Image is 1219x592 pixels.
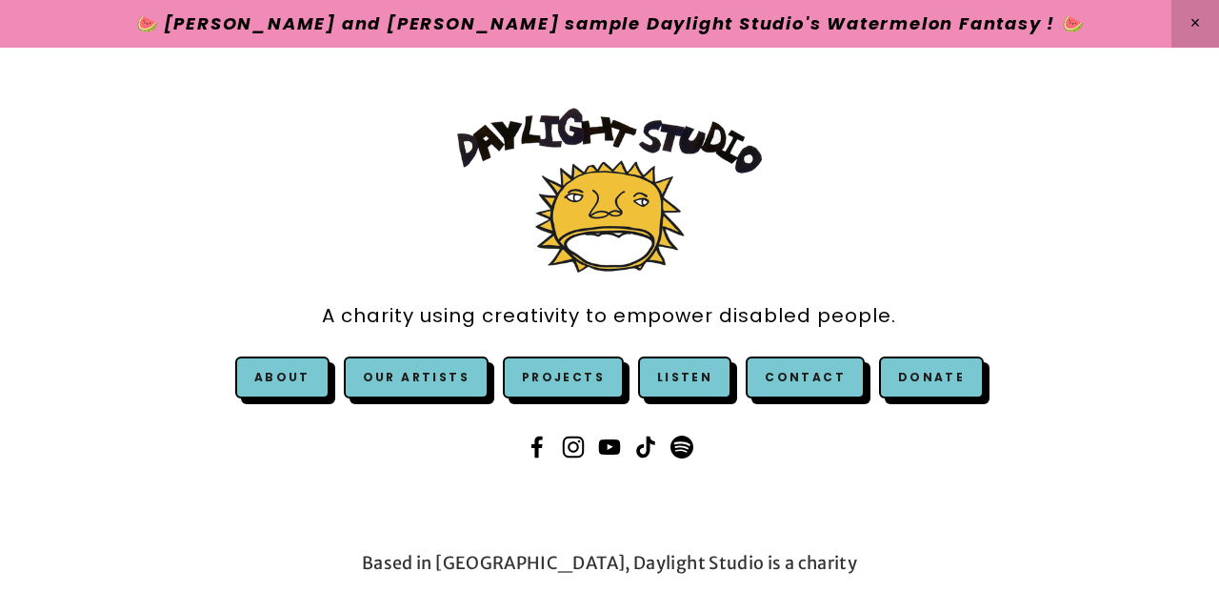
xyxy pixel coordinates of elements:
a: Our Artists [344,357,489,398]
a: Contact [746,357,865,398]
a: Listen [657,369,712,385]
a: About [254,369,310,385]
a: Donate [879,357,984,398]
img: Daylight Studio [457,108,762,273]
a: Projects [503,357,624,398]
a: A charity using creativity to empower disabled people. [322,295,896,337]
